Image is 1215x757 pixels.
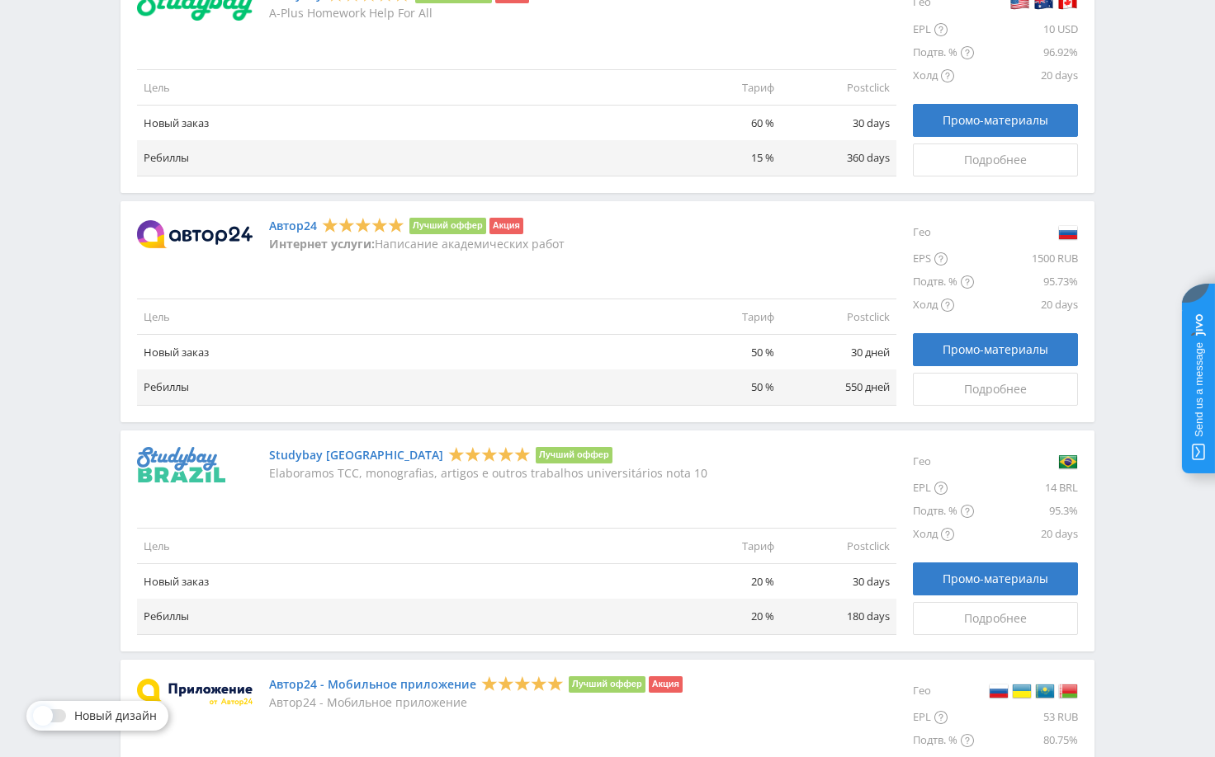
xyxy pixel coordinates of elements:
[913,562,1078,595] a: Промо-материалы
[269,449,443,462] a: Studybay [GEOGRAPHIC_DATA]
[569,676,645,693] li: Лучший оффер
[913,104,1078,137] a: Промо-материалы
[943,343,1048,356] span: Промо-материалы
[913,602,1078,635] a: Подробнее
[269,467,707,480] p: Elaboramos TCC, monografias, artigos e outros trabalhos universitários nota 10
[974,64,1078,87] div: 20 days
[536,447,612,463] li: Лучший оффер
[489,218,523,234] li: Акция
[137,106,665,141] td: Новый заказ
[269,696,683,709] p: Автор24 - Мобильное приложение
[913,373,1078,406] a: Подробнее
[974,247,1078,270] div: 1500 RUB
[964,153,1027,167] span: Подробнее
[913,477,974,500] div: EPL
[74,709,157,722] span: Новый дизайн
[913,333,1078,366] a: Промо-материалы
[913,270,974,294] div: Подтв. %
[781,529,896,564] td: Postclick
[137,679,253,706] img: Автор24 - Мобильное приложение
[137,299,665,335] td: Цель
[665,529,781,564] td: Тариф
[665,335,781,370] td: 50 %
[322,216,404,233] div: 5 Stars
[137,369,665,405] td: Ребиллы
[665,299,781,335] td: Тариф
[913,706,974,729] div: EPL
[974,477,1078,500] div: 14 BRL
[913,18,974,41] div: EPL
[269,678,476,691] a: Автор24 - Мобильное приложение
[964,612,1027,625] span: Подробнее
[269,219,317,233] a: Автор24
[913,143,1078,176] a: Подробнее
[137,599,665,634] td: Ребиллы
[913,64,974,87] div: Холд
[665,70,781,106] td: Тариф
[665,140,781,176] td: 15 %
[913,729,974,752] div: Подтв. %
[974,500,1078,523] div: 95.3%
[649,676,683,693] li: Акция
[781,564,896,599] td: 30 days
[137,70,665,106] td: Цель
[781,369,896,405] td: 550 дней
[943,114,1048,127] span: Промо-материалы
[137,220,253,248] img: Автор24
[974,523,1078,546] div: 20 days
[974,294,1078,317] div: 20 days
[409,218,486,234] li: Лучший оффер
[913,447,974,477] div: Гео
[974,729,1078,752] div: 80.75%
[781,335,896,370] td: 30 дней
[137,140,665,176] td: Ребиллы
[913,247,974,270] div: EPS
[481,675,564,692] div: 5 Stars
[974,706,1078,729] div: 53 RUB
[781,140,896,176] td: 360 days
[913,500,974,523] div: Подтв. %
[665,369,781,405] td: 50 %
[781,70,896,106] td: Postclick
[269,237,565,251] p: Написание академических работ
[137,564,665,599] td: Новый заказ
[781,106,896,141] td: 30 days
[137,335,665,370] td: Новый заказ
[269,7,529,20] p: A-Plus Homework Help For All
[913,41,974,64] div: Подтв. %
[665,564,781,599] td: 20 %
[137,447,225,482] img: Studybay Brazil
[665,106,781,141] td: 60 %
[974,270,1078,294] div: 95.73%
[781,299,896,335] td: Postclick
[781,599,896,634] td: 180 days
[913,218,974,247] div: Гео
[974,41,1078,64] div: 96.92%
[974,18,1078,41] div: 10 USD
[665,599,781,634] td: 20 %
[269,236,375,252] strong: Интернет услуги:
[913,676,974,706] div: Гео
[943,572,1048,585] span: Промо-материалы
[913,523,974,546] div: Холд
[964,383,1027,396] span: Подробнее
[448,445,531,463] div: 5 Stars
[137,529,665,564] td: Цель
[913,294,974,317] div: Холд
